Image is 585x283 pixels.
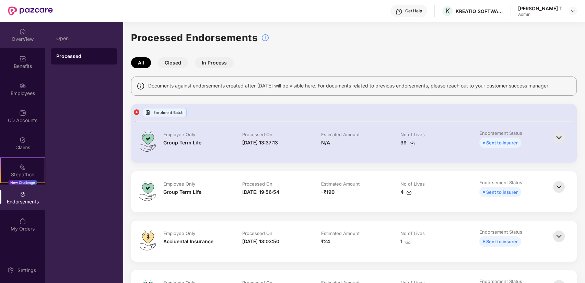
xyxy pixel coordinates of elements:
[445,7,450,15] span: K
[321,131,360,138] div: Estimated Amount
[131,57,151,68] button: All
[242,131,272,138] div: Processed On
[242,188,279,196] div: [DATE] 19:56:54
[551,130,566,145] img: svg+xml;base64,PHN2ZyBpZD0iQmFjay0zMngzMiIgeG1sbnM9Imh0dHA6Ly93d3cudzMub3JnLzIwMDAvc3ZnIiB3aWR0aD...
[551,229,566,244] img: svg+xml;base64,PHN2ZyBpZD0iQmFjay0zMngzMiIgeG1sbnM9Imh0dHA6Ly93d3cudzMub3JnLzIwMDAvc3ZnIiB3aWR0aD...
[409,140,415,146] img: svg+xml;base64,PHN2ZyBpZD0iRG93bmxvYWQtMzJ4MzIiIHhtbG5zPSJodHRwOi8vd3d3LnczLm9yZy8yMDAwL3N2ZyIgd2...
[400,238,411,245] div: 1
[400,181,425,187] div: No of Lives
[261,34,269,42] img: svg+xml;base64,PHN2ZyBpZD0iSW5mb18tXzMyeDMyIiBkYXRhLW5hbWU9IkluZm8gLSAzMngzMiIgeG1sbnM9Imh0dHA6Ly...
[195,57,234,68] button: In Process
[163,139,201,146] div: Group Term Life
[163,188,201,196] div: Group Term Life
[400,188,412,196] div: 4
[456,8,504,14] div: KREATIO SOFTWARE PRIVATE LIMITED
[321,238,330,245] div: ₹24
[163,181,195,187] div: Employee Only
[19,82,26,89] img: svg+xml;base64,PHN2ZyBpZD0iRW1wbG95ZWVzIiB4bWxucz0iaHR0cDovL3d3dy53My5vcmcvMjAwMC9zdmciIHdpZHRoPS...
[321,181,360,187] div: Estimated Amount
[139,229,156,250] img: svg+xml;base64,PHN2ZyB4bWxucz0iaHR0cDovL3d3dy53My5vcmcvMjAwMC9zdmciIHdpZHRoPSI0OS4zMiIgaGVpZ2h0PS...
[518,5,562,12] div: [PERSON_NAME] T
[486,188,518,196] div: Sent to insurer
[15,267,38,274] div: Settings
[486,139,518,146] div: Sent to insurer
[163,238,213,245] div: Accidental Insurance
[242,238,279,245] div: [DATE] 13:03:50
[400,139,415,146] div: 39
[56,53,112,60] div: Processed
[19,137,26,143] img: svg+xml;base64,PHN2ZyBpZD0iQ2xhaW0iIHhtbG5zPSJodHRwOi8vd3d3LnczLm9yZy8yMDAwL3N2ZyIgd2lkdGg9IjIwIi...
[131,30,258,45] h1: Processed Endorsements
[242,181,272,187] div: Processed On
[19,55,26,62] img: svg+xml;base64,PHN2ZyBpZD0iQmVuZWZpdHMiIHhtbG5zPSJodHRwOi8vd3d3LnczLm9yZy8yMDAwL3N2ZyIgd2lkdGg9Ij...
[163,230,195,236] div: Employee Only
[405,8,422,14] div: Get Help
[479,179,522,186] div: Endorsement Status
[19,191,26,198] img: svg+xml;base64,PHN2ZyBpZD0iRW5kb3JzZW1lbnRzIiB4bWxucz0iaHR0cDovL3d3dy53My5vcmcvMjAwMC9zdmciIHdpZH...
[134,109,139,115] img: svg+xml;base64,PHN2ZyB4bWxucz0iaHR0cDovL3d3dy53My5vcmcvMjAwMC9zdmciIHdpZHRoPSIxMiIgaGVpZ2h0PSIxMi...
[163,131,195,138] div: Employee Only
[242,139,278,146] div: [DATE] 13:37:13
[8,180,37,185] div: New Challenge
[145,110,151,115] img: svg+xml;base64,PHN2ZyBpZD0iVXBsb2FkX0xvZ3MiIGRhdGEtbmFtZT0iVXBsb2FkIExvZ3MiIHhtbG5zPSJodHRwOi8vd3...
[148,82,550,90] span: Documents against endorsements created after [DATE] will be visible here. For documents related t...
[400,230,425,236] div: No of Lives
[479,130,522,136] div: Endorsement Status
[551,179,566,194] img: svg+xml;base64,PHN2ZyBpZD0iQmFjay0zMngzMiIgeG1sbnM9Imh0dHA6Ly93d3cudzMub3JnLzIwMDAvc3ZnIiB3aWR0aD...
[19,164,26,170] img: svg+xml;base64,PHN2ZyB4bWxucz0iaHR0cDovL3d3dy53My5vcmcvMjAwMC9zdmciIHdpZHRoPSIyMSIgaGVpZ2h0PSIyMC...
[242,230,272,236] div: Processed On
[142,108,187,117] div: Enrolment Batch
[137,82,145,90] img: svg+xml;base64,PHN2ZyBpZD0iSW5mbyIgeG1sbnM9Imh0dHA6Ly93d3cudzMub3JnLzIwMDAvc3ZnIiB3aWR0aD0iMTQiIG...
[396,8,402,15] img: svg+xml;base64,PHN2ZyBpZD0iSGVscC0zMngzMiIgeG1sbnM9Imh0dHA6Ly93d3cudzMub3JnLzIwMDAvc3ZnIiB3aWR0aD...
[321,230,360,236] div: Estimated Amount
[400,131,425,138] div: No of Lives
[8,7,53,15] img: New Pazcare Logo
[19,28,26,35] img: svg+xml;base64,PHN2ZyBpZD0iSG9tZSIgeG1sbnM9Imh0dHA6Ly93d3cudzMub3JnLzIwMDAvc3ZnIiB3aWR0aD0iMjAiIG...
[19,109,26,116] img: svg+xml;base64,PHN2ZyBpZD0iQ0RfQWNjb3VudHMiIGRhdGEtbmFtZT0iQ0QgQWNjb3VudHMiIHhtbG5zPSJodHRwOi8vd3...
[7,267,14,274] img: svg+xml;base64,PHN2ZyBpZD0iU2V0dGluZy0yMHgyMCIgeG1sbnM9Imh0dHA6Ly93d3cudzMub3JnLzIwMDAvc3ZnIiB3aW...
[139,130,156,152] img: svg+xml;base64,PHN2ZyB4bWxucz0iaHR0cDovL3d3dy53My5vcmcvMjAwMC9zdmciIHdpZHRoPSI0OS4zMiIgaGVpZ2h0PS...
[570,8,575,14] img: svg+xml;base64,PHN2ZyBpZD0iRHJvcGRvd24tMzJ4MzIiIHhtbG5zPSJodHRwOi8vd3d3LnczLm9yZy8yMDAwL3N2ZyIgd2...
[1,171,45,178] div: Stepathon
[479,229,522,235] div: Endorsement Status
[19,218,26,225] img: svg+xml;base64,PHN2ZyBpZD0iTXlfT3JkZXJzIiBkYXRhLW5hbWU9Ik15IE9yZGVycyIgeG1sbnM9Imh0dHA6Ly93d3cudz...
[406,190,412,195] img: svg+xml;base64,PHN2ZyBpZD0iRG93bmxvYWQtMzJ4MzIiIHhtbG5zPSJodHRwOi8vd3d3LnczLm9yZy8yMDAwL3N2ZyIgd2...
[486,238,518,245] div: Sent to insurer
[405,239,411,245] img: svg+xml;base64,PHN2ZyBpZD0iRG93bmxvYWQtMzJ4MzIiIHhtbG5zPSJodHRwOi8vd3d3LnczLm9yZy8yMDAwL3N2ZyIgd2...
[158,57,188,68] button: Closed
[56,36,112,41] div: Open
[321,188,335,196] div: -₹190
[321,139,330,146] div: N/A
[139,179,156,201] img: svg+xml;base64,PHN2ZyB4bWxucz0iaHR0cDovL3d3dy53My5vcmcvMjAwMC9zdmciIHdpZHRoPSI0OS4zMiIgaGVpZ2h0PS...
[518,12,562,17] div: Admin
